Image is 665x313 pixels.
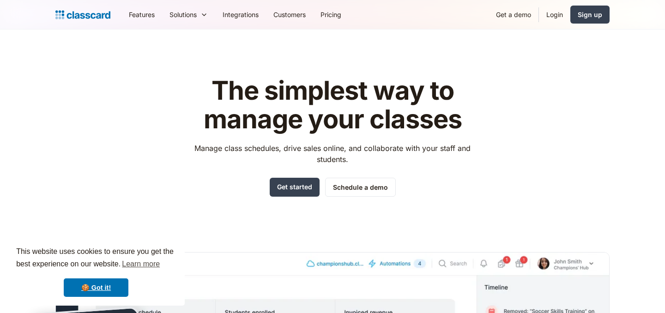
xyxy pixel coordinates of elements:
[186,77,479,133] h1: The simplest way to manage your classes
[7,237,185,306] div: cookieconsent
[16,246,176,271] span: This website uses cookies to ensure you get the best experience on our website.
[270,178,320,197] a: Get started
[313,4,349,25] a: Pricing
[489,4,538,25] a: Get a demo
[186,143,479,165] p: Manage class schedules, drive sales online, and collaborate with your staff and students.
[121,4,162,25] a: Features
[55,8,110,21] a: home
[169,10,197,19] div: Solutions
[266,4,313,25] a: Customers
[578,10,602,19] div: Sign up
[162,4,215,25] div: Solutions
[539,4,570,25] a: Login
[121,257,161,271] a: learn more about cookies
[570,6,610,24] a: Sign up
[325,178,396,197] a: Schedule a demo
[64,278,128,297] a: dismiss cookie message
[215,4,266,25] a: Integrations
